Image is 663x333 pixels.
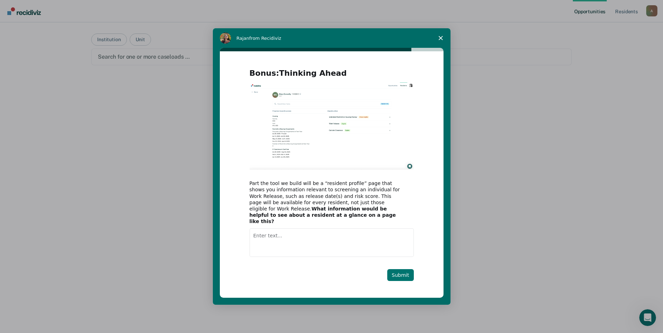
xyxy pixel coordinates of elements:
[249,36,281,41] span: from Recidiviz
[220,32,231,44] img: Profile image for Rajan
[250,180,403,224] div: Part the tool we build will be a “resident profile” page that shows you information relevant to s...
[279,69,347,77] b: Thinking Ahead
[387,269,414,281] button: Submit
[250,206,396,224] b: What information would be helpful to see about a resident at a glance on a page like this?
[431,28,451,48] span: Close survey
[250,68,414,82] h2: Bonus:
[250,228,414,257] textarea: Enter text...
[237,36,250,41] span: Rajan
